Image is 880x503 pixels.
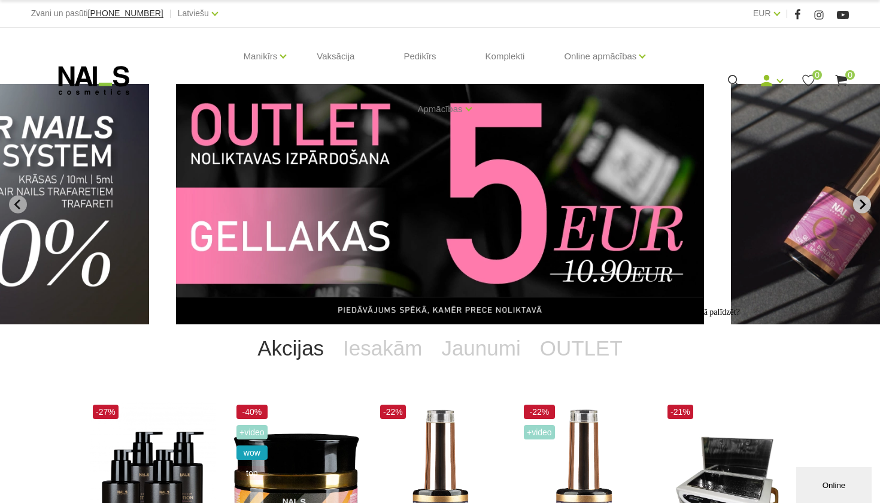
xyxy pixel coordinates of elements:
button: Next slide [853,195,871,213]
iframe: chat widget [796,465,874,503]
span: | [786,6,788,21]
span: -22% [380,405,406,419]
span: -27% [93,405,119,419]
span: wow [236,445,268,460]
a: Pedikīrs [394,28,445,85]
iframe: chat widget [659,293,874,461]
a: Iesakām [333,324,432,372]
span: +Video [236,425,268,439]
span: -40% [236,405,268,419]
li: 12 of 13 [176,84,704,324]
span: [PHONE_NUMBER] [88,8,163,18]
a: Online apmācības [564,32,636,80]
a: Latviešu [178,6,209,20]
a: OUTLET [530,324,632,372]
span: +Video [524,425,555,439]
span: 0 [812,70,822,80]
span: top [236,466,268,480]
a: Apmācības [417,85,462,133]
a: Komplekti [476,28,535,85]
div: Labdien,Vai varam kā palīdzēt? [5,5,220,24]
button: Previous slide [9,195,27,213]
a: Jaunumi [432,324,530,372]
a: Vaksācija [307,28,364,85]
a: [PHONE_NUMBER] [88,9,163,18]
a: 0 [801,73,816,88]
a: 0 [834,73,849,88]
div: Zvani un pasūti [31,6,163,21]
span: -22% [524,405,555,419]
a: Akcijas [248,324,333,372]
span: | [169,6,172,21]
a: EUR [753,6,771,20]
span: 0 [845,70,855,80]
a: Manikīrs [244,32,278,80]
span: Labdien, Vai varam kā palīdzēt? [5,5,81,23]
